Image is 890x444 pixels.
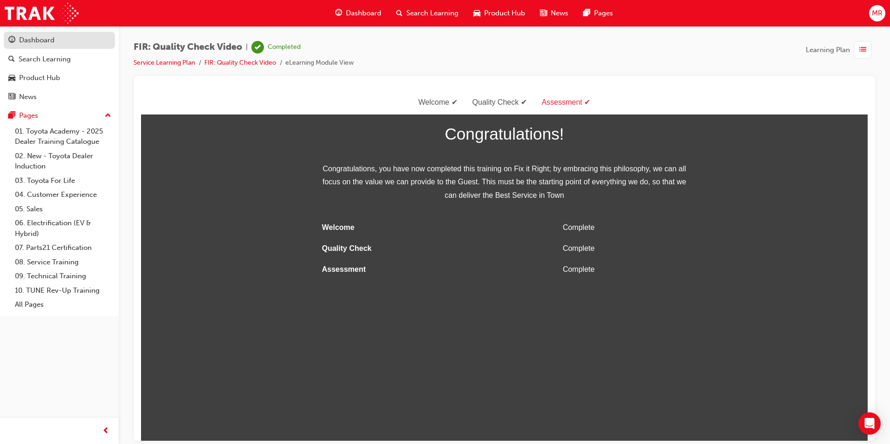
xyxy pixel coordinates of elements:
[858,412,881,435] div: Open Intercom Messenger
[134,59,195,67] a: Service Learning Plan
[872,8,883,19] span: MR
[177,72,550,112] span: Congratulations, you have now completed this training on Fix it Right; by embracing this philosop...
[324,5,393,19] div: Quality Check
[204,59,276,67] a: FIR: Quality Check Video
[4,32,115,49] a: Dashboard
[8,74,15,82] span: car-icon
[4,51,115,68] a: Search Learning
[4,30,115,107] button: DashboardSearch LearningProduct HubNews
[869,5,885,21] button: MR
[19,35,54,46] div: Dashboard
[19,92,37,102] div: News
[396,7,403,19] span: search-icon
[177,30,550,57] span: Congratulations!
[11,174,115,188] a: 03. Toyota For Life
[105,110,111,122] span: up-icon
[11,124,115,149] a: 01. Toyota Academy - 2025 Dealer Training Catalogue
[859,44,866,56] span: list-icon
[268,43,301,52] div: Completed
[484,8,525,19] span: Product Hub
[19,110,38,121] div: Pages
[4,107,115,124] button: Pages
[11,255,115,269] a: 08. Service Training
[328,4,389,23] a: guage-iconDashboard
[11,202,115,216] a: 05. Sales
[177,168,368,189] td: Assessment
[806,41,875,59] button: Learning Plan
[11,216,115,241] a: 06. Electrification (EV & Hybrid)
[8,112,15,120] span: pages-icon
[134,42,242,53] span: FIR: Quality Check Video
[551,8,568,19] span: News
[422,172,546,186] div: Complete
[177,148,368,168] td: Quality Check
[8,93,15,101] span: news-icon
[177,127,368,148] td: Welcome
[406,8,458,19] span: Search Learning
[533,4,576,23] a: news-iconNews
[11,188,115,202] a: 04. Customer Experience
[11,149,115,174] a: 02. New - Toyota Dealer Induction
[11,297,115,312] a: All Pages
[270,5,324,19] div: Welcome
[11,241,115,255] a: 07. Parts21 Certification
[422,130,546,144] div: Complete
[11,269,115,283] a: 09. Technical Training
[576,4,620,23] a: pages-iconPages
[246,42,248,53] span: |
[389,4,466,23] a: search-iconSearch Learning
[422,151,546,165] div: Complete
[251,41,264,54] span: learningRecordVerb_COMPLETE-icon
[285,58,354,68] li: eLearning Module View
[102,425,109,437] span: prev-icon
[466,4,533,23] a: car-iconProduct Hub
[11,283,115,298] a: 10. TUNE Rev-Up Training
[583,7,590,19] span: pages-icon
[19,73,60,83] div: Product Hub
[806,45,850,55] span: Learning Plan
[473,7,480,19] span: car-icon
[540,7,547,19] span: news-icon
[4,69,115,87] a: Product Hub
[8,55,15,64] span: search-icon
[335,7,342,19] span: guage-icon
[4,88,115,106] a: News
[594,8,613,19] span: Pages
[8,36,15,45] span: guage-icon
[5,3,79,24] img: Trak
[19,54,71,65] div: Search Learning
[393,5,457,19] div: Assessment
[346,8,381,19] span: Dashboard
